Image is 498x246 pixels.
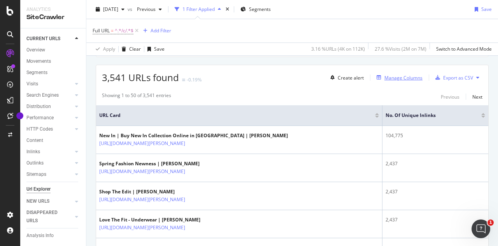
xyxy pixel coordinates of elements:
div: NEW URLS [26,197,49,205]
span: 3,541 URLs found [102,71,179,84]
div: Tooltip anchor [16,112,23,119]
a: Content [26,136,81,145]
div: Shop The Edit | [PERSON_NAME] [99,188,219,195]
div: Analysis Info [26,232,54,240]
span: Previous [134,6,156,12]
a: Url Explorer [26,185,81,193]
div: Previous [441,94,459,100]
div: Create alert [338,74,364,81]
div: SiteCrawler [26,13,80,22]
button: Save [472,3,492,16]
div: New In | Buy New In Collection Online in [GEOGRAPHIC_DATA] | [PERSON_NAME] [99,132,288,139]
div: times [224,5,231,13]
button: Previous [441,92,459,101]
span: Segments [249,6,271,12]
div: Search Engines [26,91,59,99]
button: Previous [134,3,165,16]
div: CURRENT URLS [26,35,60,43]
div: -0.19% [187,76,202,83]
button: Create alert [327,71,364,84]
a: Distribution [26,103,73,111]
span: Full URL [93,27,110,34]
div: DISAPPEARED URLS [26,209,66,225]
a: DISAPPEARED URLS [26,209,73,225]
a: Overview [26,46,81,54]
button: Apply [93,43,115,55]
div: 2,437 [386,160,485,167]
a: Search Engines [26,91,73,99]
a: [URL][DOMAIN_NAME][PERSON_NAME] [99,140,185,147]
div: 104,775 [386,132,485,139]
button: Add Filter [140,26,171,35]
img: Equal [182,79,185,81]
div: Love The Fit - Underwear | [PERSON_NAME] [99,216,219,223]
button: Next [472,92,482,101]
a: NEW URLS [26,197,73,205]
button: 1 Filter Applied [172,3,224,16]
a: [URL][DOMAIN_NAME][PERSON_NAME] [99,224,185,232]
span: URL Card [99,112,373,119]
div: 1 Filter Applied [182,6,215,12]
span: 1 [487,219,494,226]
button: Manage Columns [373,73,423,82]
a: Analysis Info [26,232,81,240]
button: Export as CSV [432,71,473,84]
div: Overview [26,46,45,54]
div: Visits [26,80,38,88]
div: Segments [26,69,47,77]
div: 2,437 [386,216,485,223]
div: Spring Fashion Newness | [PERSON_NAME] [99,160,219,167]
a: [URL][DOMAIN_NAME][PERSON_NAME] [99,196,185,204]
div: 27.6 % Visits ( 2M on 7M ) [375,46,426,52]
div: Export as CSV [443,74,473,81]
div: Next [472,94,482,100]
a: Segments [26,69,81,77]
span: 2025 Sep. 1st [103,6,118,12]
div: Clear [129,46,141,52]
div: HTTP Codes [26,125,53,133]
a: CURRENT URLS [26,35,73,43]
a: HTTP Codes [26,125,73,133]
button: Save [144,43,165,55]
div: 2,437 [386,188,485,195]
button: [DATE] [93,3,128,16]
div: Outlinks [26,159,44,167]
a: Movements [26,57,81,65]
div: Distribution [26,103,51,111]
a: Inlinks [26,148,73,156]
span: = [111,27,114,34]
div: Inlinks [26,148,40,156]
div: Apply [103,46,115,52]
div: Content [26,136,43,145]
span: No. of Unique Inlinks [386,112,470,119]
span: vs [128,6,134,12]
div: Manage Columns [384,74,423,81]
button: Switch to Advanced Mode [433,43,492,55]
div: Add Filter [151,27,171,34]
div: Movements [26,57,51,65]
a: Performance [26,114,73,122]
div: Save [154,46,165,52]
div: Url Explorer [26,185,51,193]
a: Outlinks [26,159,73,167]
iframe: Intercom live chat [472,219,490,238]
a: Sitemaps [26,170,73,179]
div: 3.16 % URLs ( 4K on 112K ) [311,46,365,52]
button: Clear [119,43,141,55]
button: Segments [237,3,274,16]
a: [URL][DOMAIN_NAME][PERSON_NAME] [99,168,185,175]
div: Sitemaps [26,170,46,179]
div: Save [481,6,492,12]
div: Analytics [26,6,80,13]
div: Performance [26,114,54,122]
a: Visits [26,80,73,88]
div: Switch to Advanced Mode [436,46,492,52]
div: Showing 1 to 50 of 3,541 entries [102,92,171,101]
